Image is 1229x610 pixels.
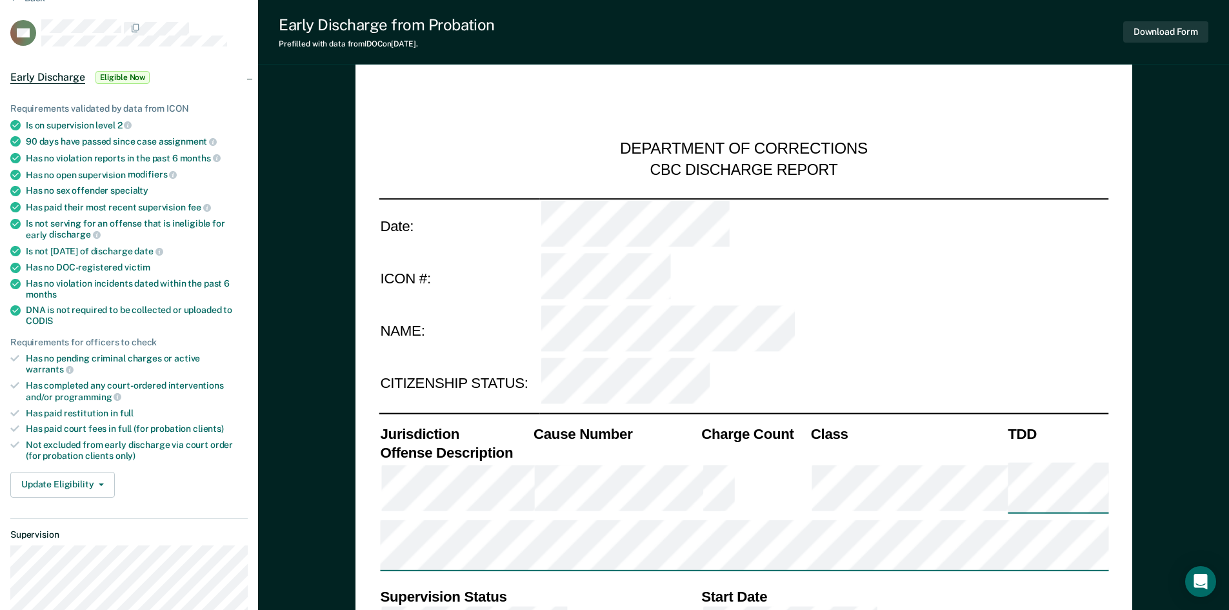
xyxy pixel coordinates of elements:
[650,160,837,179] div: CBC DISCHARGE REPORT
[532,424,699,443] th: Cause Number
[26,245,248,257] div: Is not [DATE] of discharge
[809,424,1006,443] th: Class
[188,202,211,212] span: fee
[26,353,248,375] div: Has no pending criminal charges or active
[110,185,148,196] span: specialty
[55,392,121,402] span: programming
[128,169,177,179] span: modifiers
[10,103,248,114] div: Requirements validated by data from ICON
[134,246,163,256] span: date
[26,440,248,462] div: Not excluded from early discharge via court order (for probation clients
[26,262,248,273] div: Has no DOC-registered
[117,120,132,130] span: 2
[26,201,248,213] div: Has paid their most recent supervision
[1006,424,1108,443] th: TDD
[26,316,53,326] span: CODIS
[700,587,1108,605] th: Start Date
[26,380,248,402] div: Has completed any court-ordered interventions and/or
[26,289,57,300] span: months
[26,136,248,147] div: 90 days have passed since case
[379,252,539,305] td: ICON #:
[1123,21,1208,43] button: Download Form
[379,358,539,411] td: CITIZENSHIP STATUS:
[700,424,810,443] th: Charge Count
[125,262,150,272] span: victim
[10,472,115,498] button: Update Eligibility
[26,423,248,434] div: Has paid court fees in full (for probation
[379,305,539,358] td: NAME:
[379,424,532,443] th: Jurisdiction
[26,364,74,374] span: warrants
[1185,566,1216,597] div: Open Intercom Messenger
[26,408,248,419] div: Has paid restitution in
[26,278,248,300] div: Has no violation incidents dated within the past 6
[26,185,248,196] div: Has no sex offender
[95,71,150,84] span: Eligible Now
[620,139,868,160] div: DEPARTMENT OF CORRECTIONS
[180,153,221,163] span: months
[159,136,217,147] span: assignment
[279,15,495,34] div: Early Discharge from Probation
[115,451,135,461] span: only)
[193,423,224,434] span: clients)
[10,71,85,84] span: Early Discharge
[26,152,248,164] div: Has no violation reports in the past 6
[10,337,248,348] div: Requirements for officers to check
[120,408,134,418] span: full
[379,198,539,252] td: Date:
[26,305,248,327] div: DNA is not required to be collected or uploaded to
[279,39,495,48] div: Prefilled with data from IDOC on [DATE] .
[26,218,248,240] div: Is not serving for an offense that is ineligible for early
[379,587,700,605] th: Supervision Status
[49,229,101,239] span: discharge
[26,169,248,181] div: Has no open supervision
[379,443,532,462] th: Offense Description
[26,119,248,131] div: Is on supervision level
[10,529,248,540] dt: Supervision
